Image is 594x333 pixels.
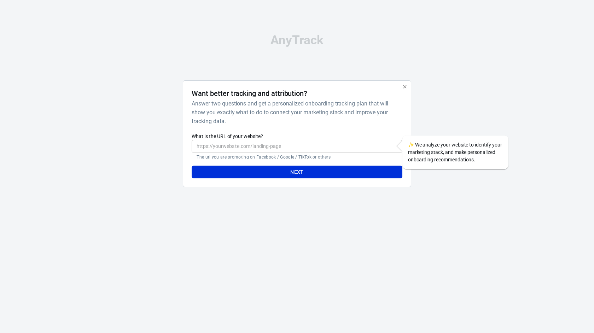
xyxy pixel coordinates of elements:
[120,34,474,46] div: AnyTrack
[402,136,508,169] div: We analyze your website to identify your marketing stack, and make personalized onboarding recomm...
[192,140,402,153] input: https://yourwebsite.com/landing-page
[197,154,397,160] p: The url you are promoting on Facebook / Google / TikTok or others
[192,133,402,140] label: What is the URL of your website?
[408,142,414,148] span: sparkles
[192,166,402,179] button: Next
[192,89,307,98] h4: Want better tracking and attribution?
[192,99,399,126] h6: Answer two questions and get a personalized onboarding tracking plan that will show you exactly w...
